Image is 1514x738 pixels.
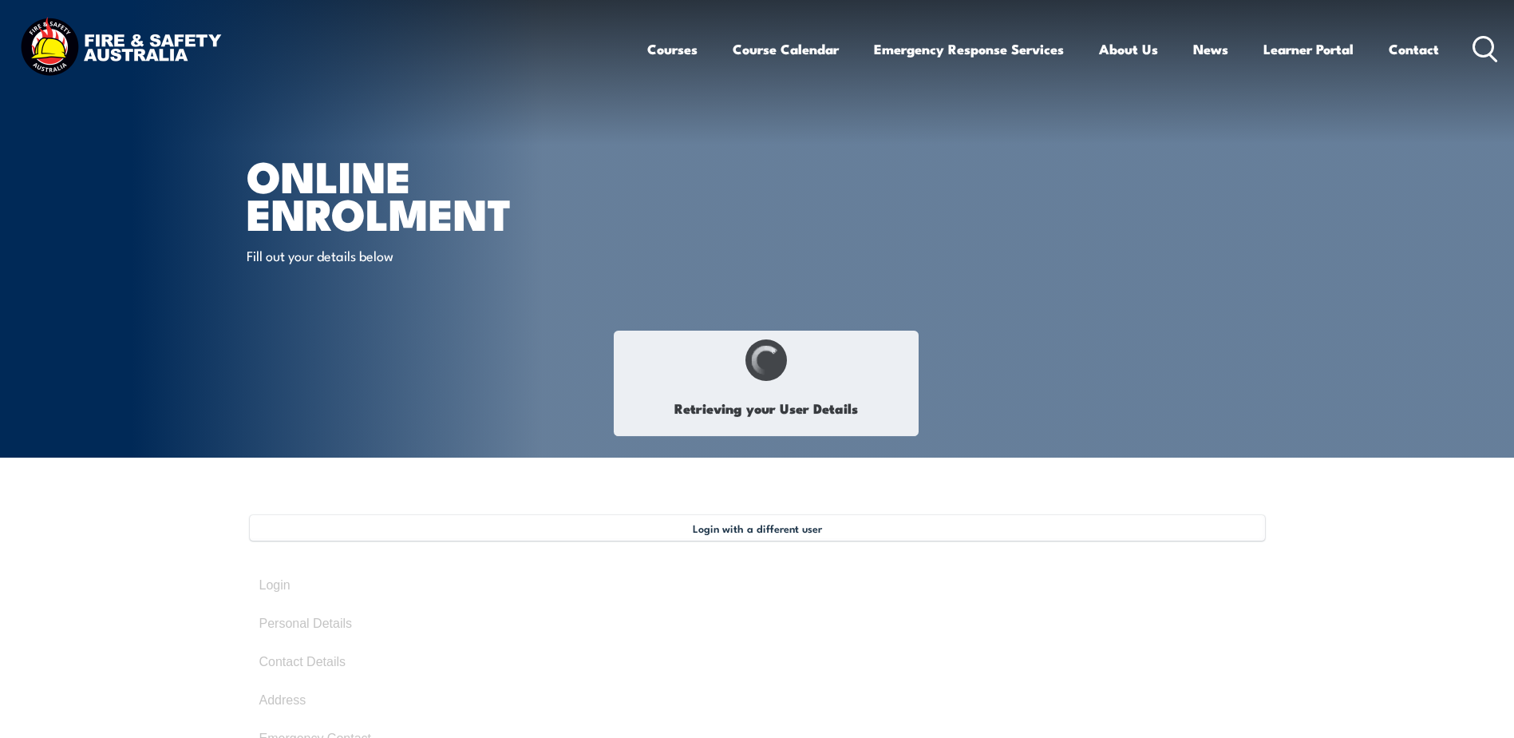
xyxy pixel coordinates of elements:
a: News [1193,28,1228,70]
h1: Retrieving your User Details [623,390,910,427]
a: Emergency Response Services [874,28,1064,70]
span: Login with a different user [693,522,822,534]
a: Courses [647,28,698,70]
a: Contact [1389,28,1439,70]
p: Fill out your details below [247,246,538,264]
a: Learner Portal [1263,28,1354,70]
a: About Us [1099,28,1158,70]
h1: Online Enrolment [247,157,641,231]
a: Course Calendar [733,28,839,70]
